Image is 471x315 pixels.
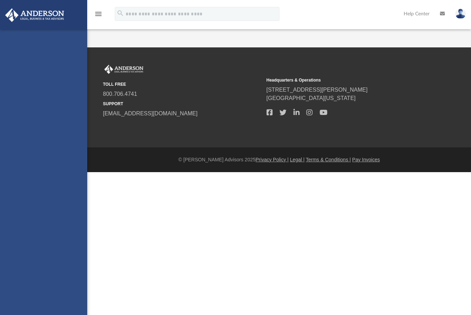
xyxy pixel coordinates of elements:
[290,157,305,162] a: Legal |
[103,110,197,116] a: [EMAIL_ADDRESS][DOMAIN_NAME]
[352,157,380,162] a: Pay Invoices
[267,77,425,83] small: Headquarters & Operations
[267,95,356,101] a: [GEOGRAPHIC_DATA][US_STATE]
[455,9,466,19] img: User Pic
[267,87,368,93] a: [STREET_ADDRESS][PERSON_NAME]
[256,157,289,162] a: Privacy Policy |
[117,9,124,17] i: search
[3,8,66,22] img: Anderson Advisors Platinum Portal
[87,156,471,163] div: © [PERSON_NAME] Advisors 2025
[103,91,137,97] a: 800.706.4741
[94,10,103,18] i: menu
[94,13,103,18] a: menu
[306,157,351,162] a: Terms & Conditions |
[103,101,262,107] small: SUPPORT
[103,81,262,87] small: TOLL FREE
[103,65,145,74] img: Anderson Advisors Platinum Portal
